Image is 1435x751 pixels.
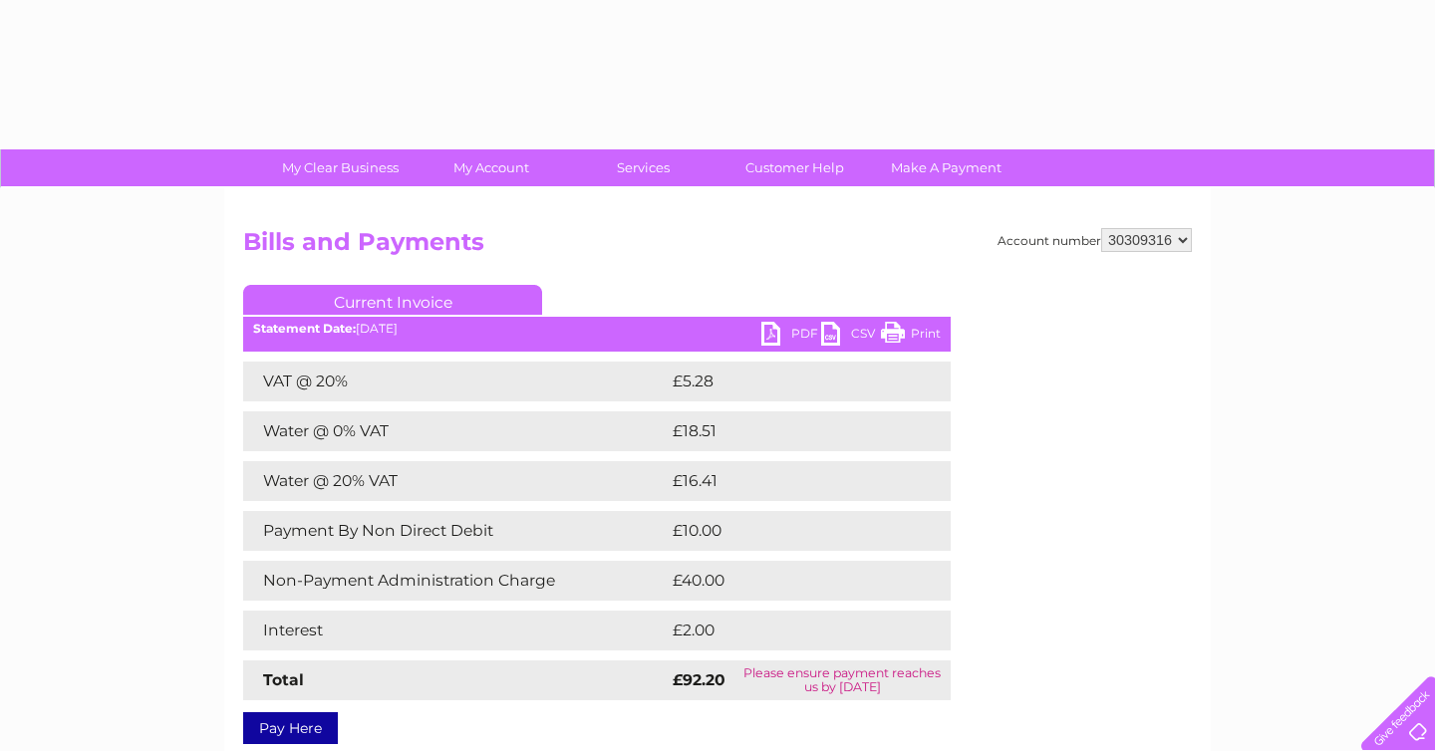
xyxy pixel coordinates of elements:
td: £10.00 [668,511,910,551]
td: Non-Payment Administration Charge [243,561,668,601]
a: Print [881,322,941,351]
div: [DATE] [243,322,951,336]
a: Pay Here [243,712,338,744]
td: £2.00 [668,611,905,650]
td: Water @ 20% VAT [243,461,668,501]
td: Payment By Non Direct Debit [243,511,668,551]
a: Make A Payment [864,149,1028,186]
td: Water @ 0% VAT [243,411,668,451]
a: CSV [821,322,881,351]
a: Customer Help [713,149,877,186]
strong: £92.20 [673,670,725,689]
a: PDF [761,322,821,351]
b: Statement Date: [253,321,356,336]
h2: Bills and Payments [243,228,1192,266]
td: £16.41 [668,461,907,501]
td: Please ensure payment reaches us by [DATE] [733,660,951,700]
div: Account number [998,228,1192,252]
td: £18.51 [668,411,907,451]
a: My Clear Business [258,149,423,186]
strong: Total [263,670,304,689]
td: £40.00 [668,561,912,601]
a: My Account [410,149,574,186]
td: £5.28 [668,362,904,401]
td: Interest [243,611,668,650]
a: Current Invoice [243,285,542,315]
a: Services [561,149,725,186]
td: VAT @ 20% [243,362,668,401]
